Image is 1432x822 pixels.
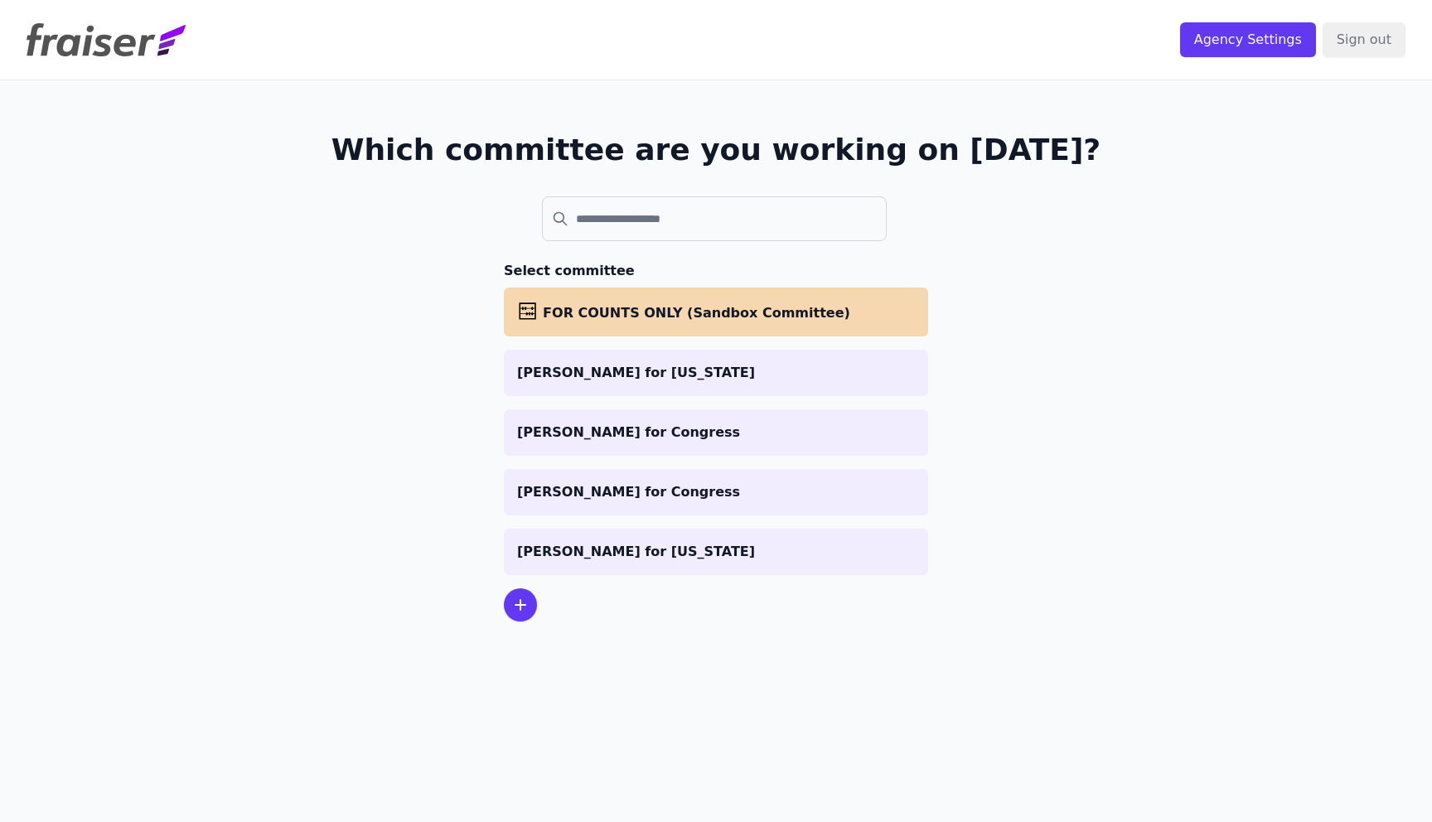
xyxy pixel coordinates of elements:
a: [PERSON_NAME] for [US_STATE] [504,529,928,575]
input: Agency Settings [1180,22,1316,57]
a: [PERSON_NAME] for Congress [504,469,928,515]
a: [PERSON_NAME] for Congress [504,409,928,456]
span: FOR COUNTS ONLY (Sandbox Committee) [543,305,850,321]
img: Fraiser Logo [27,23,186,56]
a: [PERSON_NAME] for [US_STATE] [504,350,928,396]
p: [PERSON_NAME] for [US_STATE] [517,363,915,383]
p: [PERSON_NAME] for Congress [517,423,915,442]
a: FOR COUNTS ONLY (Sandbox Committee) [504,288,928,336]
h3: Select committee [504,261,928,281]
p: [PERSON_NAME] for [US_STATE] [517,542,915,562]
input: Sign out [1323,22,1405,57]
p: [PERSON_NAME] for Congress [517,482,915,502]
h1: Which committee are you working on [DATE]? [331,133,1101,167]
